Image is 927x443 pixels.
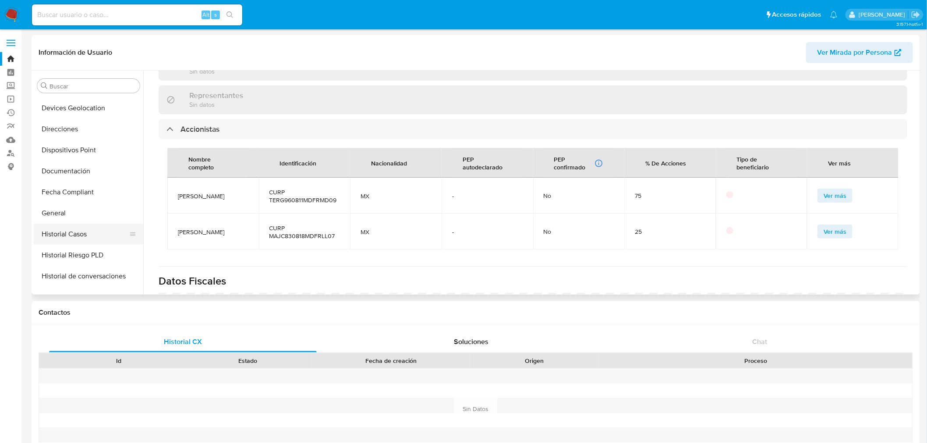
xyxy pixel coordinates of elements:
[318,356,464,365] div: Fecha de creación
[189,100,243,109] p: Sin datos
[361,192,431,200] span: MX
[605,356,906,365] div: Proceso
[159,85,907,114] div: RepresentantesSin datos
[824,225,846,238] span: Ver más
[452,228,523,236] span: -
[269,188,340,204] span: CURP TERG960811MDFRMD09
[817,152,861,173] div: Ver más
[806,42,913,63] button: Ver Mirada por Persona
[544,192,614,200] div: No
[34,203,143,224] button: General
[178,192,248,200] span: [PERSON_NAME]
[544,228,614,236] div: No
[817,225,853,239] button: Ver más
[39,48,112,57] h1: Información de Usuario
[189,356,306,365] div: Estado
[361,228,431,236] span: MX
[772,10,821,19] span: Accesos rápidos
[635,152,697,173] div: % De Acciones
[726,148,797,177] div: Tipo de beneficiario
[214,11,217,19] span: s
[39,308,913,317] h1: Contactos
[159,119,907,139] div: Accionistas
[221,9,239,21] button: search-icon
[189,67,230,75] p: Sin datos
[269,224,340,240] span: CURP MAJC830818MDFRLL07
[361,152,418,173] div: Nacionalidad
[859,11,908,19] p: marianathalie.grajeda@mercadolibre.com.mx
[635,228,705,236] div: 25
[34,245,143,266] button: Historial Riesgo PLD
[635,192,705,200] div: 75
[34,119,143,140] button: Direcciones
[34,98,143,119] button: Devices Geolocation
[554,155,604,171] div: PEP confirmado
[34,161,143,182] button: Documentación
[32,9,242,21] input: Buscar usuario o caso...
[34,182,143,203] button: Fecha Compliant
[159,274,907,288] h1: Datos Fiscales
[50,82,136,90] input: Buscar
[34,140,143,161] button: Dispositivos Point
[817,189,853,203] button: Ver más
[452,192,523,200] span: -
[454,337,489,347] span: Soluciones
[753,337,768,347] span: Chat
[824,190,846,202] span: Ver más
[60,356,177,365] div: Id
[817,42,892,63] span: Ver Mirada por Persona
[34,266,143,287] button: Historial de conversaciones
[189,91,243,100] h3: Representantes
[41,82,48,89] button: Buscar
[911,10,920,19] a: Salir
[476,356,593,365] div: Origen
[452,148,523,177] div: PEP autodeclarado
[34,287,143,308] button: IV Challenges
[164,337,202,347] span: Historial CX
[34,224,136,245] button: Historial Casos
[269,152,327,173] div: Identificación
[830,11,838,18] a: Notificaciones
[178,228,248,236] span: [PERSON_NAME]
[178,148,248,177] div: Nombre completo
[202,11,209,19] span: Alt
[180,124,219,134] h3: Accionistas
